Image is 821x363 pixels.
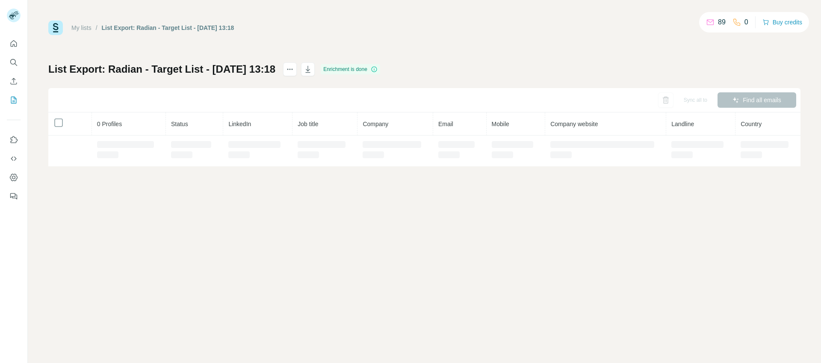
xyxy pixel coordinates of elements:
span: Company [363,121,388,127]
div: List Export: Radian - Target List - [DATE] 13:18 [102,24,234,32]
span: Job title [298,121,318,127]
span: Email [438,121,453,127]
p: 0 [744,17,748,27]
span: 0 Profiles [97,121,122,127]
span: Status [171,121,188,127]
button: Search [7,55,21,70]
button: Use Surfe API [7,151,21,166]
button: Quick start [7,36,21,51]
a: My lists [71,24,92,31]
h1: List Export: Radian - Target List - [DATE] 13:18 [48,62,275,76]
span: Company website [550,121,598,127]
button: Buy credits [762,16,802,28]
span: Mobile [492,121,509,127]
li: / [96,24,97,32]
span: Country [741,121,762,127]
button: Dashboard [7,170,21,185]
span: LinkedIn [228,121,251,127]
button: Use Surfe on LinkedIn [7,132,21,148]
button: Feedback [7,189,21,204]
img: Surfe Logo [48,21,63,35]
p: 89 [718,17,726,27]
button: actions [283,62,297,76]
button: Enrich CSV [7,74,21,89]
button: My lists [7,92,21,108]
span: Landline [671,121,694,127]
div: Enrichment is done [321,64,380,74]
